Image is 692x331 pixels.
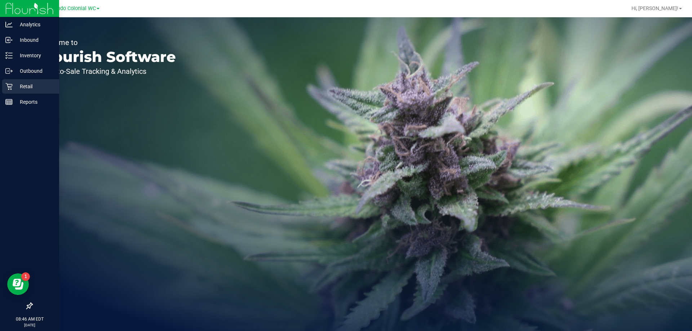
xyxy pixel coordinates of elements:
[5,36,13,44] inline-svg: Inbound
[5,83,13,90] inline-svg: Retail
[13,82,56,91] p: Retail
[5,98,13,106] inline-svg: Reports
[7,273,29,295] iframe: Resource center
[13,98,56,106] p: Reports
[21,272,30,281] iframe: Resource center unread badge
[39,50,176,64] p: Flourish Software
[5,52,13,59] inline-svg: Inventory
[13,51,56,60] p: Inventory
[13,36,56,44] p: Inbound
[13,20,56,29] p: Analytics
[39,39,176,46] p: Welcome to
[3,316,56,322] p: 08:46 AM EDT
[5,21,13,28] inline-svg: Analytics
[48,5,96,12] span: Orlando Colonial WC
[3,322,56,328] p: [DATE]
[5,67,13,75] inline-svg: Outbound
[13,67,56,75] p: Outbound
[631,5,678,11] span: Hi, [PERSON_NAME]!
[39,68,176,75] p: Seed-to-Sale Tracking & Analytics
